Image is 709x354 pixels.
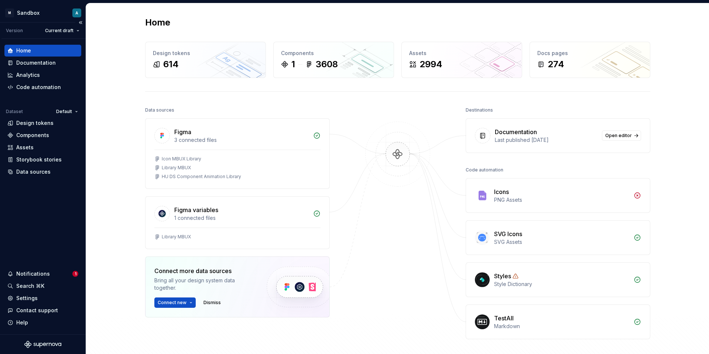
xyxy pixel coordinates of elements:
[174,136,309,144] div: 3 connected files
[409,50,514,57] div: Assets
[4,280,81,292] button: Search ⌘K
[401,42,522,78] a: Assets2994
[4,69,81,81] a: Analytics
[16,84,61,91] div: Code automation
[16,47,31,54] div: Home
[163,58,179,70] div: 614
[16,307,58,314] div: Contact support
[6,28,23,34] div: Version
[419,58,442,70] div: 2994
[605,133,632,139] span: Open editor
[16,282,44,290] div: Search ⌘K
[16,168,51,176] div: Data sources
[16,319,28,326] div: Help
[16,295,38,302] div: Settings
[72,271,78,277] span: 1
[16,156,62,163] div: Storybook stories
[75,10,78,16] div: A
[530,42,650,78] a: Docs pages274
[494,280,629,288] div: Style Dictionary
[4,292,81,304] a: Settings
[4,166,81,178] a: Data sources
[200,297,224,308] button: Dismiss
[4,129,81,141] a: Components
[16,119,54,127] div: Design tokens
[494,187,509,196] div: Icons
[153,50,258,57] div: Design tokens
[316,58,338,70] div: 3608
[466,105,493,115] div: Destinations
[145,17,170,28] h2: Home
[281,50,386,57] div: Components
[154,277,254,292] div: Bring all your design system data together.
[174,205,218,214] div: Figma variables
[4,142,81,153] a: Assets
[16,59,56,67] div: Documentation
[45,28,73,34] span: Current draft
[495,127,537,136] div: Documentation
[602,130,641,141] a: Open editor
[24,341,61,348] svg: Supernova Logo
[145,118,330,189] a: Figma3 connected filesIcon MBUX LibraryLibrary MBUXHU DS Component Animation Library
[174,214,309,222] div: 1 connected files
[495,136,597,144] div: Last published [DATE]
[145,196,330,249] a: Figma variables1 connected filesLibrary MBUX
[4,154,81,166] a: Storybook stories
[162,165,191,171] div: Library MBUX
[16,71,40,79] div: Analytics
[4,45,81,57] a: Home
[5,8,14,17] div: M
[4,268,81,280] button: Notifications1
[4,317,81,329] button: Help
[6,109,23,115] div: Dataset
[16,132,49,139] div: Components
[494,238,629,246] div: SVG Assets
[4,117,81,129] a: Design tokens
[291,58,295,70] div: 1
[174,127,191,136] div: Figma
[158,300,186,306] span: Connect new
[162,174,241,180] div: HU DS Component Animation Library
[4,304,81,316] button: Contact support
[145,42,266,78] a: Design tokens614
[42,25,83,36] button: Current draft
[145,105,174,115] div: Data sources
[4,57,81,69] a: Documentation
[75,17,86,28] button: Collapse sidebar
[466,165,503,175] div: Code automation
[548,58,564,70] div: 274
[494,323,629,330] div: Markdown
[162,156,201,162] div: Icon MBUX Library
[203,300,221,306] span: Dismiss
[4,81,81,93] a: Code automation
[494,229,522,238] div: SVG Icons
[273,42,394,78] a: Components13608
[494,196,629,204] div: PNG Assets
[154,266,254,275] div: Connect more data sources
[494,314,514,323] div: TestAll
[162,234,191,240] div: Library MBUX
[154,297,196,308] button: Connect new
[537,50,643,57] div: Docs pages
[17,9,40,17] div: Sandbox
[1,5,84,21] button: MSandboxA
[16,144,34,151] div: Assets
[53,106,81,117] button: Default
[56,109,72,115] span: Default
[494,272,511,280] div: Styles
[16,270,50,278] div: Notifications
